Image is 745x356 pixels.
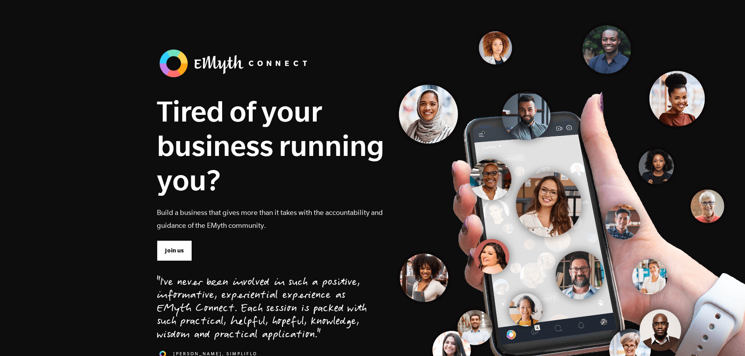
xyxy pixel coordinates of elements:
[157,94,384,197] h1: Tired of your business running you?
[157,47,313,80] img: banner_logo
[706,318,745,356] iframe: Chat Widget
[157,277,367,342] div: "I've never been involved in such a positive, informative, experiential experience as EMyth Conne...
[165,246,184,255] span: Join us
[157,206,384,232] p: Build a business that gives more than it takes with the accountability and guidance of the EMyth ...
[157,240,192,261] a: Join us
